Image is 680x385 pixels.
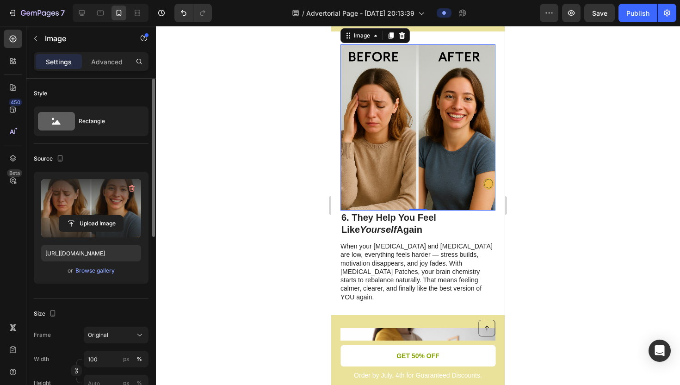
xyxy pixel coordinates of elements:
label: Width [34,355,49,363]
button: Save [584,4,615,22]
div: Rectangle [79,111,135,132]
iframe: Design area [331,26,505,385]
div: 450 [9,99,22,106]
span: or [68,265,73,276]
div: % [136,355,142,363]
p: Advanced [91,57,123,67]
span: Original [88,331,108,339]
p: Settings [46,57,72,67]
button: Browse gallery [75,266,115,275]
input: https://example.com/image.jpg [41,245,141,261]
span: Save [592,9,607,17]
input: px% [84,351,148,367]
div: Publish [626,8,649,18]
label: Frame [34,331,51,339]
button: Original [84,327,148,343]
p: 7 [61,7,65,19]
button: Publish [618,4,657,22]
div: Source [34,153,66,165]
div: px [123,355,130,363]
div: Size [34,308,58,320]
div: Beta [7,169,22,177]
button: px [134,354,145,365]
button: Upload Image [59,215,124,232]
span: / [302,8,304,18]
p: Image [45,33,124,44]
button: 7 [4,4,69,22]
div: Undo/Redo [174,4,212,22]
span: Advertorial Page - [DATE] 20:13:39 [306,8,414,18]
div: Open Intercom Messenger [649,340,671,362]
div: Style [34,89,47,98]
button: % [121,354,132,365]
